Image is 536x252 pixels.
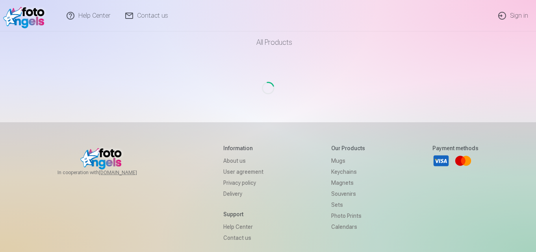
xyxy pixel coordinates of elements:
[223,210,263,218] h5: Support
[234,31,302,53] a: All products
[223,166,263,177] a: User agreement
[57,169,156,176] span: In cooperation with
[331,166,365,177] a: Keychains
[331,210,365,221] a: Photo prints
[331,188,365,199] a: Souvenirs
[223,177,263,188] a: Privacy policy
[331,221,365,232] a: Calendars
[223,188,263,199] a: Delivery
[3,3,48,28] img: /fa1
[331,199,365,210] a: Sets
[223,144,263,152] h5: Information
[223,221,263,232] a: Help Center
[432,152,450,169] a: Visa
[223,232,263,243] a: Contact us
[331,155,365,166] a: Mugs
[432,144,479,152] h5: Payment methods
[454,152,472,169] a: Mastercard
[223,155,263,166] a: About us
[331,144,365,152] h5: Our products
[99,169,156,176] a: [DOMAIN_NAME]
[331,177,365,188] a: Magnets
